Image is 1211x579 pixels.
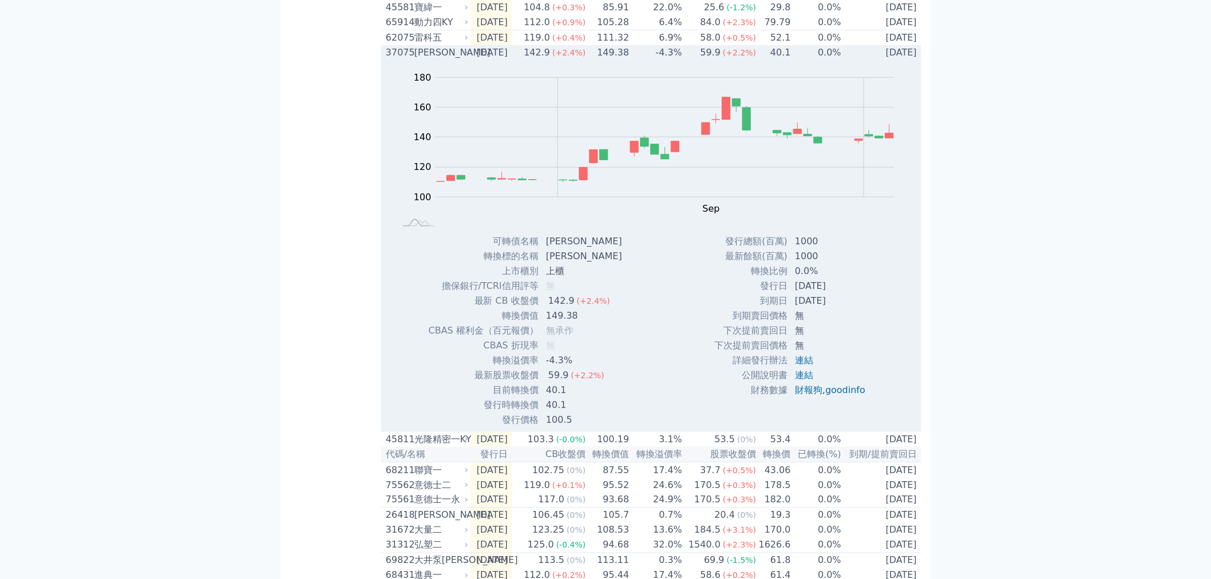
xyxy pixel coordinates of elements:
td: 19.3 [757,508,791,524]
td: 0.0% [791,478,842,493]
span: (+0.5%) [723,33,756,42]
td: [DATE] [842,553,921,569]
td: 149.38 [539,308,631,323]
th: 轉換價值 [587,447,630,462]
div: 104.8 [521,1,552,14]
td: 轉換價值 [428,308,539,323]
a: 財報狗 [795,384,822,395]
td: 0.7% [630,508,683,524]
span: 無承作 [546,325,573,336]
td: 93.68 [587,493,630,508]
td: 上市櫃別 [428,264,539,279]
td: 53.4 [757,432,791,447]
span: (0%) [737,435,756,444]
td: 發行日 [714,279,788,294]
td: [DATE] [842,508,921,524]
tspan: 100 [414,192,432,203]
td: 24.9% [630,493,683,508]
td: 13.6% [630,523,683,538]
td: 0.0% [788,264,874,279]
td: 0.0% [791,493,842,508]
div: [PERSON_NAME] [414,46,466,60]
span: (-0.0%) [556,435,586,444]
span: (+0.5%) [723,466,756,475]
td: 轉換溢價率 [428,353,539,368]
div: 84.0 [698,15,723,29]
span: (0%) [567,556,585,565]
tspan: 160 [414,102,432,113]
td: 公開說明書 [714,368,788,383]
div: 45581 [386,1,411,14]
td: 87.55 [587,462,630,478]
td: [PERSON_NAME] [539,234,631,249]
td: [DATE] [842,493,921,508]
td: 無 [788,338,874,353]
div: 65914 [386,15,411,29]
div: 123.25 [530,524,567,537]
span: (+3.1%) [723,526,756,535]
div: 69822 [386,554,411,568]
div: 1540.0 [686,538,723,552]
div: 106.45 [530,509,567,522]
tspan: 140 [414,132,432,142]
a: 連結 [795,355,813,366]
td: 149.38 [587,45,630,60]
td: [DATE] [842,523,921,538]
td: [DATE] [470,462,512,478]
span: (+2.2%) [571,371,604,380]
div: 113.5 [536,554,567,568]
td: [DATE] [842,432,921,447]
span: (+0.1%) [552,481,585,490]
td: [DATE] [470,15,512,30]
td: 95.52 [587,478,630,493]
span: 無 [546,340,555,351]
td: 105.7 [587,508,630,524]
span: 無 [546,280,555,291]
a: goodinfo [825,384,865,395]
td: 40.1 [539,398,631,413]
td: 上櫃 [539,264,631,279]
span: (0%) [567,466,585,475]
td: 0.3% [630,553,683,569]
span: (-1.5%) [727,556,757,565]
div: 59.9 [698,46,723,60]
td: [DATE] [842,478,921,493]
th: 轉換溢價率 [630,447,683,462]
td: CBAS 權利金（百元報價） [428,323,539,338]
span: (+0.9%) [552,18,585,27]
td: [DATE] [788,294,874,308]
td: 6.4% [630,15,683,30]
td: [DATE] [470,45,512,60]
td: 0.0% [791,508,842,524]
span: (+2.4%) [552,48,585,57]
td: 3.1% [630,432,683,447]
td: 0.0% [791,523,842,538]
td: 111.32 [587,30,630,46]
td: [DATE] [470,553,512,569]
div: 75562 [386,478,411,492]
td: 下次提前賣回日 [714,323,788,338]
span: (+0.4%) [552,33,585,42]
th: 代碼/名稱 [381,447,470,462]
td: 無 [788,323,874,338]
td: [DATE] [842,30,921,46]
td: 113.11 [587,553,630,569]
div: 雷科五 [414,31,466,45]
span: (0%) [737,511,756,520]
td: [DATE] [470,508,512,524]
span: (0%) [567,526,585,535]
td: 財務數據 [714,383,788,398]
td: 到期賣回價格 [714,308,788,323]
td: 17.4% [630,462,683,478]
div: 20.4 [713,509,738,522]
tspan: 120 [414,161,432,172]
div: 142.9 [546,294,577,308]
td: 可轉債名稱 [428,234,539,249]
td: [DATE] [470,523,512,538]
td: 94.68 [587,538,630,553]
td: -4.3% [539,353,631,368]
div: 58.0 [698,31,723,45]
td: 發行總額(百萬) [714,234,788,249]
span: (+2.2%) [723,48,756,57]
td: [DATE] [788,279,874,294]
